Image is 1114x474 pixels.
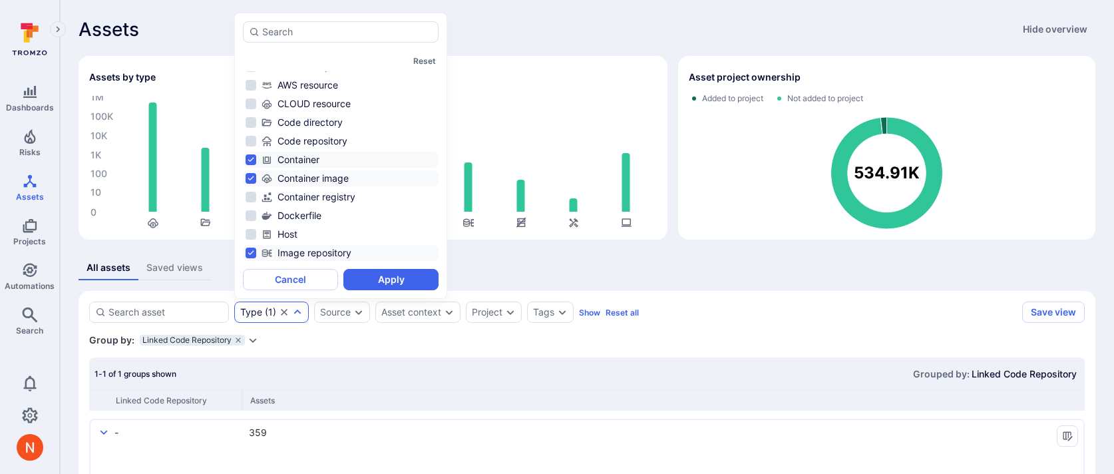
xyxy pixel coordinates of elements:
div: grouping parameters [140,335,258,346]
button: Show [579,308,600,318]
button: Expand dropdown [353,307,364,318]
button: Source [320,307,351,318]
div: Linked Code Repository [116,395,242,405]
input: Search [262,25,433,39]
text: 1K [91,149,101,160]
button: Expand dropdown [505,307,516,318]
h2: Asset project ownership [689,71,801,84]
div: Host [262,228,436,241]
span: Dashboards [6,103,54,113]
div: CLOUD resource [262,97,436,111]
button: Expand dropdown [557,307,568,318]
span: Not added to project [787,93,863,104]
div: Linked Code Repository [140,335,245,346]
i: Expand navigation menu [53,24,63,35]
button: Save view [1022,302,1085,323]
div: Container registry [262,190,436,204]
text: 534.91K [854,164,920,183]
div: Container [262,153,436,166]
img: ACg8ocIprwjrgDQnDsNSk9Ghn5p5-B8DpAKWoJ5Gi9syOE4K59tr4Q=s96-c [17,434,43,461]
div: Container image [262,172,436,185]
button: Reset all [606,308,639,318]
span: Added to project [702,93,763,104]
button: Hide overview [1015,19,1095,40]
span: Automations [5,281,55,291]
button: Manage columns [1057,425,1078,447]
span: Projects [13,236,46,246]
span: Linked Code Repository [142,336,232,344]
div: Type [240,307,262,318]
text: 10K [91,130,107,141]
span: Risks [19,147,41,157]
text: 0 [91,206,96,218]
div: - [114,425,241,439]
button: Tags [533,307,554,318]
text: 1M [91,91,104,103]
div: -359 [91,420,1083,460]
input: Search asset [108,306,223,319]
div: autocomplete options [243,21,439,290]
span: Group by: [89,334,134,347]
div: Assets [250,395,317,405]
span: Search [16,326,43,336]
span: Grouped by: [913,368,972,379]
div: assets tabs [79,256,1095,280]
button: Reset [413,56,436,66]
button: Expand navigation menu [50,21,66,37]
text: 10 [91,186,101,198]
button: Project [472,307,502,318]
div: Image repository [262,246,436,260]
span: Linked Code Repository [972,368,1077,379]
button: Expand dropdown [444,307,455,318]
div: Code repository [262,134,436,148]
button: Asset context [381,307,441,318]
h2: Assets by type [89,71,156,84]
span: Assets [79,19,139,40]
div: Image repository [234,302,309,323]
text: 100 [91,168,107,179]
button: Expand dropdown [248,335,258,346]
div: All assets [87,261,130,274]
div: AWS resource [262,79,436,92]
div: ( 1 ) [240,307,276,318]
span: 1-1 of 1 groups shown [94,369,176,379]
button: Apply [343,269,439,290]
div: Code directory [262,116,436,129]
div: Neeren Patki [17,434,43,461]
text: 100K [91,111,113,122]
button: Expand dropdown [292,307,303,318]
button: Clear selection [279,307,289,318]
button: Type(1) [240,307,276,318]
div: Assets overview [68,45,1095,240]
button: Cancel [243,269,338,290]
div: Saved views [146,261,203,274]
div: Dockerfile [262,209,436,222]
div: 359 [249,425,315,439]
span: Assets [16,192,44,202]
